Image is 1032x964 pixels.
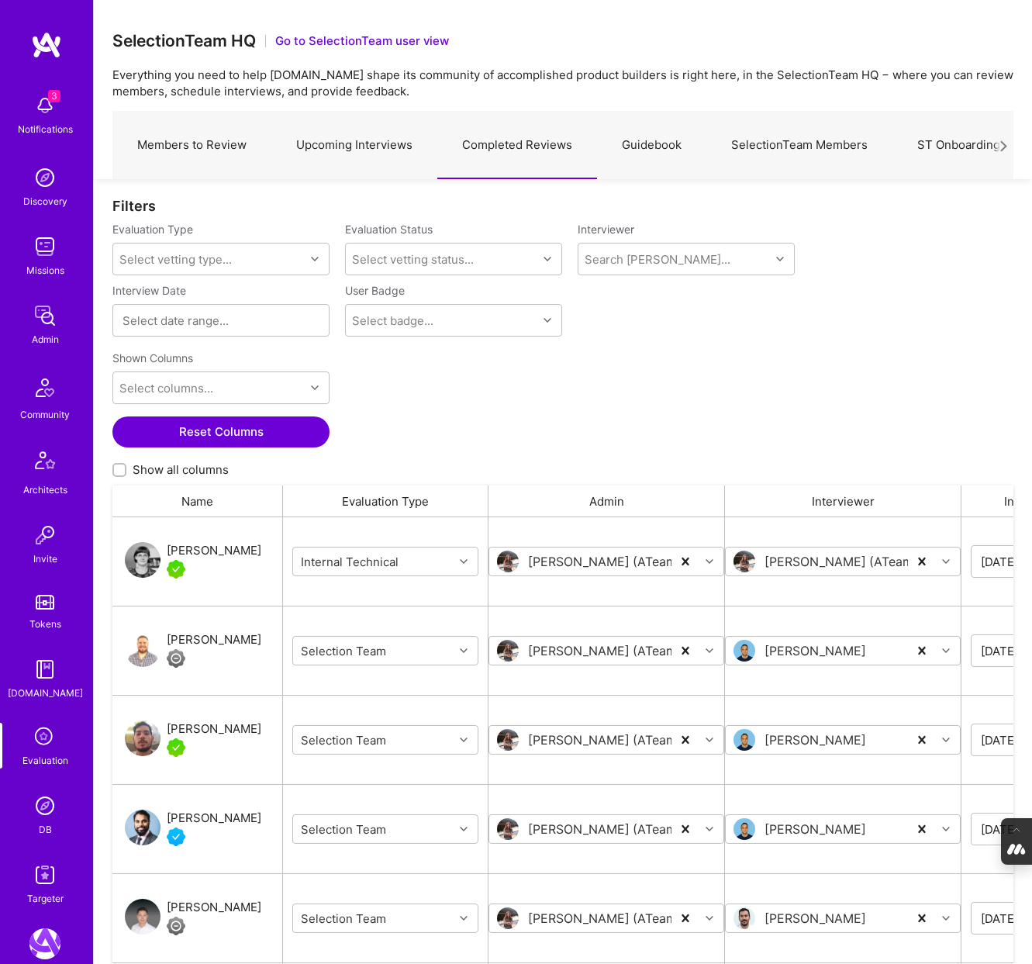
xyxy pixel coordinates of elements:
[125,810,160,845] img: User Avatar
[32,331,59,347] div: Admin
[275,33,449,49] button: Go to SelectionTeam user view
[112,67,1013,99] p: Everything you need to help [DOMAIN_NAME] shape its community of accomplished product builders is...
[26,369,64,406] img: Community
[167,560,185,579] img: A.Teamer in Residence
[29,300,60,331] img: admin teamwork
[8,685,83,701] div: [DOMAIN_NAME]
[942,914,950,922] i: icon Chevron
[125,809,261,849] a: User Avatar[PERSON_NAME]Vetted A.Teamer
[733,729,755,751] img: User Avatar
[488,485,725,517] div: Admin
[706,112,892,179] a: SelectionTeam Members
[733,551,755,572] img: User Avatar
[125,541,261,582] a: User Avatar[PERSON_NAME]A.Teamer in Residence
[123,313,319,328] input: Select date range...
[706,647,713,655] i: icon Chevron
[112,112,271,179] a: Members to Review
[29,231,60,262] img: teamwork
[23,482,67,498] div: Architects
[18,121,73,137] div: Notifications
[544,316,551,324] i: icon Chevron
[39,821,52,838] div: DB
[125,631,160,667] img: User Avatar
[29,162,60,193] img: discovery
[892,112,1025,179] a: ST Onboarding
[497,818,519,840] img: User Avatar
[20,406,70,423] div: Community
[33,551,57,567] div: Invite
[29,616,61,632] div: Tokens
[125,631,261,671] a: User Avatar[PERSON_NAME]Limited Access
[352,251,474,268] div: Select vetting status...
[942,736,950,744] i: icon Chevron
[112,31,256,50] h3: SelectionTeam HQ
[497,640,519,662] img: User Avatar
[167,828,185,846] img: Vetted A.Teamer
[706,825,713,833] i: icon Chevron
[578,222,795,237] label: Interviewer
[29,790,60,821] img: Admin Search
[460,558,468,565] i: icon Chevron
[460,647,468,655] i: icon Chevron
[998,140,1010,152] i: icon Next
[460,825,468,833] i: icon Chevron
[345,222,433,237] label: Evaluation Status
[345,283,405,298] label: User Badge
[352,313,433,329] div: Select badge...
[437,112,597,179] a: Completed Reviews
[497,907,519,929] img: User Avatar
[29,520,60,551] img: Invite
[29,928,60,959] img: A.Team: Leading A.Team's Marketing & DemandGen
[460,736,468,744] i: icon Chevron
[112,283,330,298] label: Interview Date
[119,380,213,396] div: Select columns...
[23,193,67,209] div: Discovery
[133,461,229,478] span: Show all columns
[733,907,755,929] img: User Avatar
[942,825,950,833] i: icon Chevron
[125,899,160,935] img: User Avatar
[167,541,261,560] div: [PERSON_NAME]
[497,551,519,572] img: User Avatar
[597,112,706,179] a: Guidebook
[725,485,961,517] div: Interviewer
[585,251,730,268] div: Search [PERSON_NAME]...
[311,255,319,263] i: icon Chevron
[167,809,261,828] div: [PERSON_NAME]
[112,222,193,237] label: Evaluation Type
[36,595,54,610] img: tokens
[31,31,62,59] img: logo
[544,255,551,263] i: icon Chevron
[706,914,713,922] i: icon Chevron
[167,720,261,738] div: [PERSON_NAME]
[167,898,261,917] div: [PERSON_NAME]
[26,928,64,959] a: A.Team: Leading A.Team's Marketing & DemandGen
[125,542,160,578] img: User Avatar
[460,914,468,922] i: icon Chevron
[942,558,950,565] i: icon Chevron
[125,720,160,756] img: User Avatar
[706,558,713,565] i: icon Chevron
[112,198,1013,214] div: Filters
[125,720,261,760] a: User Avatar[PERSON_NAME]A.Teamer in Residence
[497,729,519,751] img: User Avatar
[26,444,64,482] img: Architects
[30,723,60,752] i: icon SelectionTeam
[22,752,68,769] div: Evaluation
[733,640,755,662] img: User Avatar
[167,631,261,649] div: [PERSON_NAME]
[112,485,283,517] div: Name
[119,251,232,268] div: Select vetting type...
[271,112,437,179] a: Upcoming Interviews
[29,859,60,890] img: Skill Targeter
[283,485,488,517] div: Evaluation Type
[125,898,261,938] a: User Avatar[PERSON_NAME]Limited Access
[167,649,185,668] img: Limited Access
[27,890,64,907] div: Targeter
[48,90,60,102] span: 3
[167,917,185,935] img: Limited Access
[26,262,64,278] div: Missions
[29,654,60,685] img: guide book
[942,647,950,655] i: icon Chevron
[112,416,330,447] button: Reset Columns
